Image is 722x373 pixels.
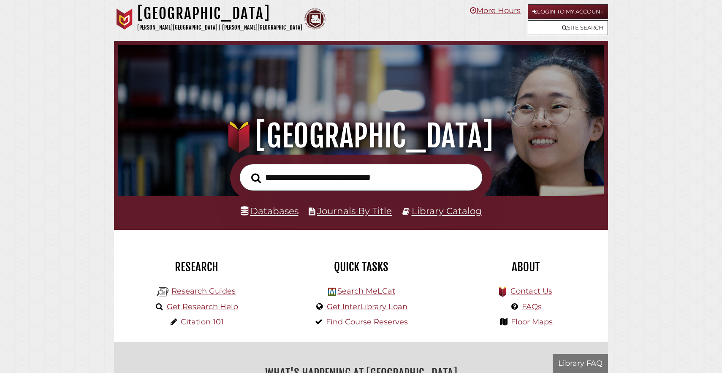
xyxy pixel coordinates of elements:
img: Calvin University [114,8,135,30]
a: Journals By Title [317,205,392,216]
a: Site Search [528,20,608,35]
p: [PERSON_NAME][GEOGRAPHIC_DATA] | [PERSON_NAME][GEOGRAPHIC_DATA] [137,23,302,33]
img: Calvin Theological Seminary [304,8,326,30]
a: Get Research Help [167,302,238,311]
a: Floor Maps [511,317,553,327]
i: Search [251,173,261,183]
a: Contact Us [510,286,552,296]
h2: Research [120,260,272,274]
a: Login to My Account [528,4,608,19]
a: Research Guides [171,286,236,296]
a: Search MeLCat [337,286,395,296]
h2: Quick Tasks [285,260,437,274]
img: Hekman Library Logo [157,286,169,298]
a: Citation 101 [181,317,224,327]
a: Get InterLibrary Loan [327,302,407,311]
h2: About [450,260,602,274]
h1: [GEOGRAPHIC_DATA] [129,117,593,155]
button: Search [247,171,265,186]
h1: [GEOGRAPHIC_DATA] [137,4,302,23]
a: Library Catalog [412,205,482,216]
a: FAQs [522,302,542,311]
a: Find Course Reserves [326,317,408,327]
a: Databases [241,205,299,216]
img: Hekman Library Logo [328,288,336,296]
a: More Hours [470,6,521,15]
